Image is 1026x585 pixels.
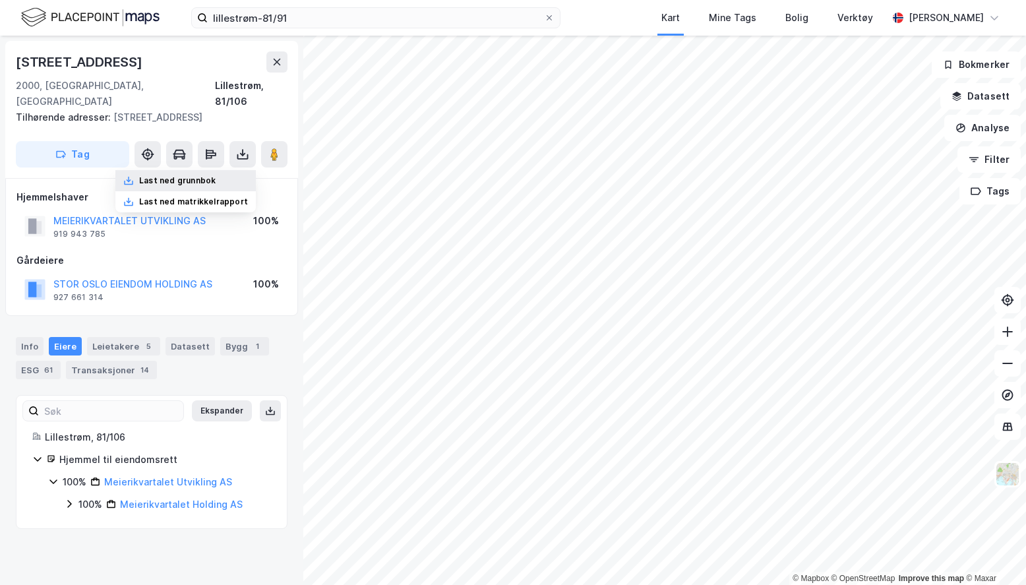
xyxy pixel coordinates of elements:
[16,189,287,205] div: Hjemmelshaver
[21,6,160,29] img: logo.f888ab2527a4732fd821a326f86c7f29.svg
[253,276,279,292] div: 100%
[166,337,215,355] div: Datasett
[42,363,55,377] div: 61
[53,292,104,303] div: 927 661 314
[120,499,243,510] a: Meierikvartalet Holding AS
[944,115,1021,141] button: Analyse
[53,229,106,239] div: 919 943 785
[960,522,1026,585] iframe: Chat Widget
[709,10,756,26] div: Mine Tags
[63,474,86,490] div: 100%
[831,574,895,583] a: OpenStreetMap
[251,340,264,353] div: 1
[793,574,829,583] a: Mapbox
[959,178,1021,204] button: Tags
[785,10,808,26] div: Bolig
[49,337,82,355] div: Eiere
[16,78,215,109] div: 2000, [GEOGRAPHIC_DATA], [GEOGRAPHIC_DATA]
[899,574,964,583] a: Improve this map
[661,10,680,26] div: Kart
[192,400,252,421] button: Ekspander
[909,10,984,26] div: [PERSON_NAME]
[104,476,232,487] a: Meierikvartalet Utvikling AS
[220,337,269,355] div: Bygg
[215,78,287,109] div: Lillestrøm, 81/106
[208,8,544,28] input: Søk på adresse, matrikkel, gårdeiere, leietakere eller personer
[78,497,102,512] div: 100%
[957,146,1021,173] button: Filter
[16,51,145,73] div: [STREET_ADDRESS]
[995,462,1020,487] img: Z
[87,337,160,355] div: Leietakere
[16,337,44,355] div: Info
[39,401,183,421] input: Søk
[16,253,287,268] div: Gårdeiere
[16,111,113,123] span: Tilhørende adresser:
[837,10,873,26] div: Verktøy
[66,361,157,379] div: Transaksjoner
[16,361,61,379] div: ESG
[139,197,248,207] div: Last ned matrikkelrapport
[16,141,129,168] button: Tag
[139,175,216,186] div: Last ned grunnbok
[940,83,1021,109] button: Datasett
[142,340,155,353] div: 5
[59,452,271,468] div: Hjemmel til eiendomsrett
[253,213,279,229] div: 100%
[16,109,277,125] div: [STREET_ADDRESS]
[932,51,1021,78] button: Bokmerker
[138,363,152,377] div: 14
[45,429,271,445] div: Lillestrøm, 81/106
